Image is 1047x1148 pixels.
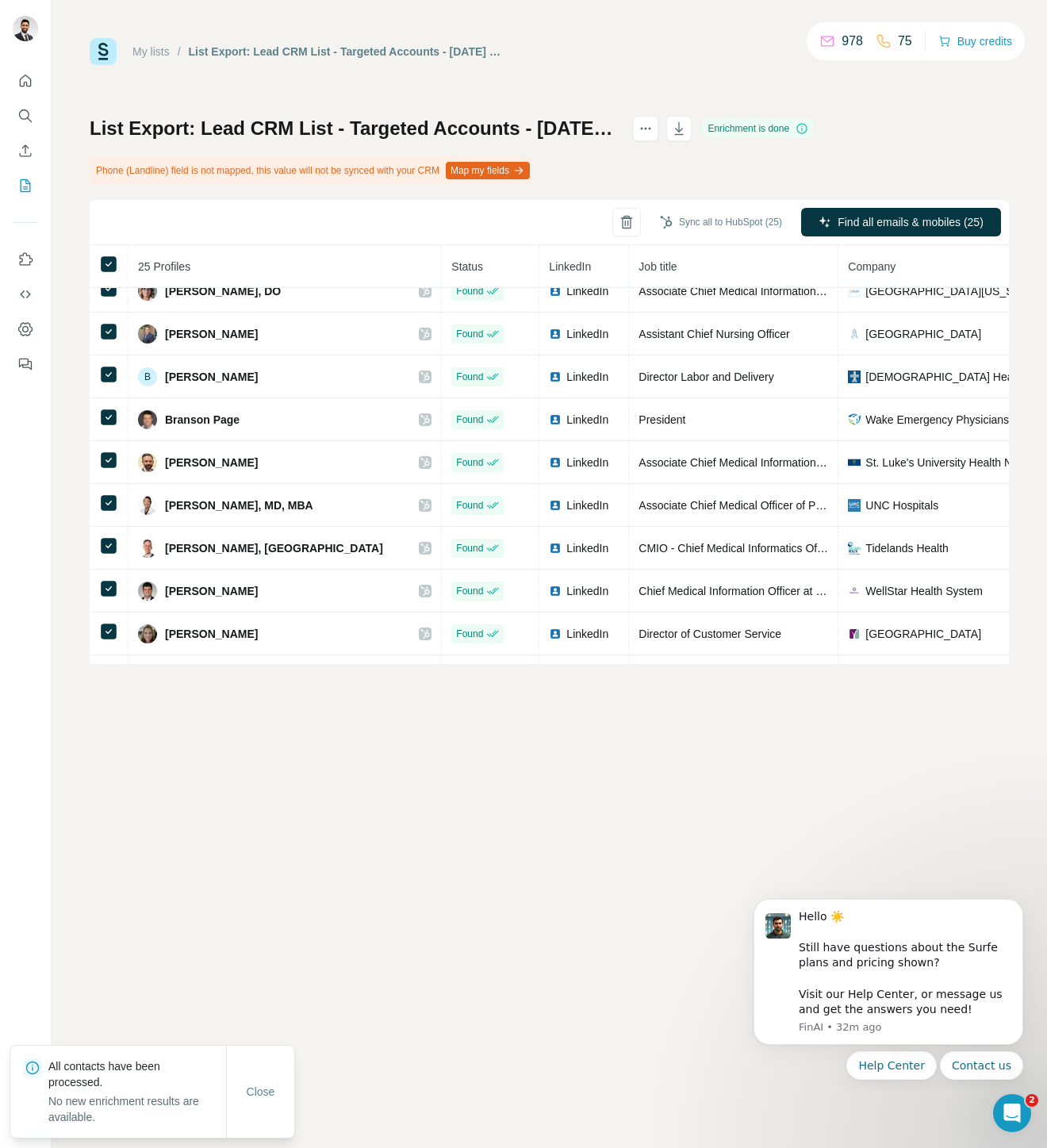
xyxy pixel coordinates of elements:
span: Found [456,370,483,384]
h1: List Export: Lead CRM List - Targeted Accounts - [DATE] 19:45 [90,116,619,141]
span: Found [456,284,483,298]
img: company-logo [848,413,861,426]
button: Close [236,1077,286,1106]
button: Find all emails & mobiles (25) [801,208,1001,236]
span: [PERSON_NAME] [165,369,258,385]
button: Map my fields [446,162,530,179]
span: LinkedIn [566,369,608,385]
img: company-logo [848,628,861,640]
span: LinkedIn [566,412,608,428]
div: Phone (Landline) field is not mapped, this value will not be synced with your CRM [90,157,533,184]
img: Avatar [138,453,157,472]
span: LinkedIn [566,540,608,556]
span: St. Luke's University Health Network [865,455,1037,470]
img: Avatar [13,16,38,41]
img: Avatar [138,282,157,301]
img: Avatar [138,496,157,515]
span: LinkedIn [566,455,608,470]
img: LinkedIn logo [549,371,562,383]
span: LinkedIn [566,583,608,599]
span: [PERSON_NAME] [165,326,258,342]
span: Found [456,498,483,513]
span: Chief Medical Information Officer at [GEOGRAPHIC_DATA] [639,585,931,597]
button: Use Surfe on LinkedIn [13,245,38,274]
span: Tidelands Health [865,540,949,556]
span: Found [456,413,483,427]
iframe: Intercom notifications message [730,885,1047,1089]
img: LinkedIn logo [549,628,562,640]
p: All contacts have been processed. [48,1058,226,1090]
span: Close [247,1084,275,1100]
span: Status [451,260,483,273]
button: Enrich CSV [13,136,38,165]
button: Quick start [13,67,38,95]
span: Found [456,541,483,555]
span: [PERSON_NAME] [165,583,258,599]
a: My lists [132,45,170,58]
span: Found [456,584,483,598]
img: Avatar [138,624,157,643]
span: LinkedIn [566,283,608,299]
iframe: Intercom live chat [993,1094,1031,1132]
span: [PERSON_NAME] [165,455,258,470]
p: 75 [898,32,912,51]
span: UNC Hospitals [865,497,938,513]
img: company-logo [848,499,861,512]
span: Find all emails & mobiles (25) [838,214,984,230]
span: Associate Chief Medical Officer of Pediatrics [639,499,857,512]
span: Found [456,627,483,641]
span: [PERSON_NAME] [165,626,258,642]
img: LinkedIn logo [549,585,562,597]
button: Search [13,102,38,130]
img: Avatar [138,410,157,429]
img: LinkedIn logo [549,285,562,298]
img: company-logo [848,456,861,469]
img: LinkedIn logo [549,328,562,340]
span: 25 Profiles [138,260,190,273]
span: LinkedIn [566,497,608,513]
img: LinkedIn logo [549,542,562,555]
span: Branson Page [165,412,240,428]
span: Assistant Chief Nursing Officer [639,328,789,340]
button: Sync all to HubSpot (25) [649,210,793,234]
div: List Export: Lead CRM List - Targeted Accounts - [DATE] 19:45 [189,44,504,60]
span: [GEOGRAPHIC_DATA] [865,626,981,642]
img: company-logo [848,542,861,555]
div: B [138,367,157,386]
span: Wake Emergency Physicians [GEOGRAPHIC_DATA] [865,412,1037,428]
img: company-logo [848,371,861,383]
span: Company [848,260,896,273]
li: / [178,44,181,60]
span: LinkedIn [566,626,608,642]
span: [GEOGRAPHIC_DATA] [865,326,981,342]
img: LinkedIn logo [549,413,562,426]
img: Avatar [138,582,157,601]
span: 2 [1026,1094,1038,1107]
img: Surfe Logo [90,38,117,65]
span: Found [456,327,483,341]
img: company-logo [848,285,861,298]
p: 978 [842,32,863,51]
img: company-logo [848,328,861,340]
span: Associate Chief Medical Information Officer [639,456,851,469]
span: Director Labor and Delivery [639,371,773,383]
img: company-logo [848,585,861,597]
span: LinkedIn [549,260,591,273]
button: My lists [13,171,38,200]
button: Buy credits [938,30,1012,52]
span: WellStar Health System [865,583,983,599]
button: Feedback [13,350,38,378]
img: LinkedIn logo [549,456,562,469]
img: Avatar [138,324,157,344]
button: Use Surfe API [13,280,38,309]
span: [PERSON_NAME], [GEOGRAPHIC_DATA] [165,540,383,556]
img: Avatar [138,539,157,558]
